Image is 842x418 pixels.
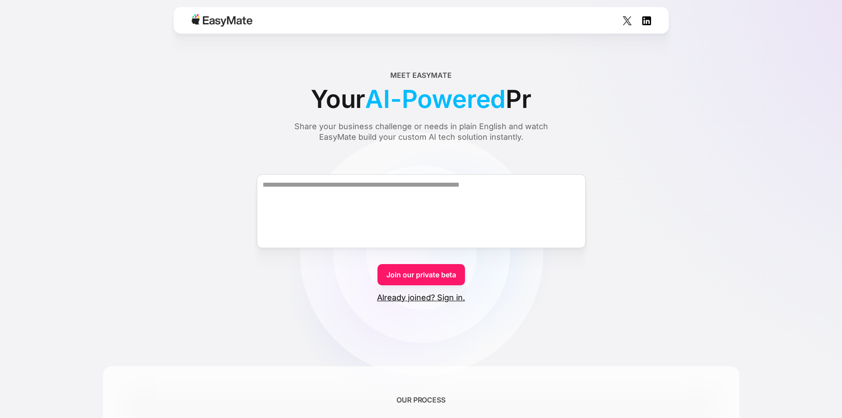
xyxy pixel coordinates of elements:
[377,264,465,285] a: Join our private beta
[311,81,531,118] div: Your
[278,121,565,142] div: Share your business challenge or needs in plain English and watch EasyMate build your custom AI t...
[506,81,531,118] span: Pr
[396,395,446,405] div: OUR PROCESS
[623,16,632,25] img: Social Icon
[390,70,452,81] div: Meet EasyMate
[365,81,506,118] span: AI-Powered
[642,16,651,25] img: Social Icon
[103,158,739,303] form: Form
[377,292,465,303] a: Already joined? Sign in.
[191,14,252,27] img: Easymate logo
